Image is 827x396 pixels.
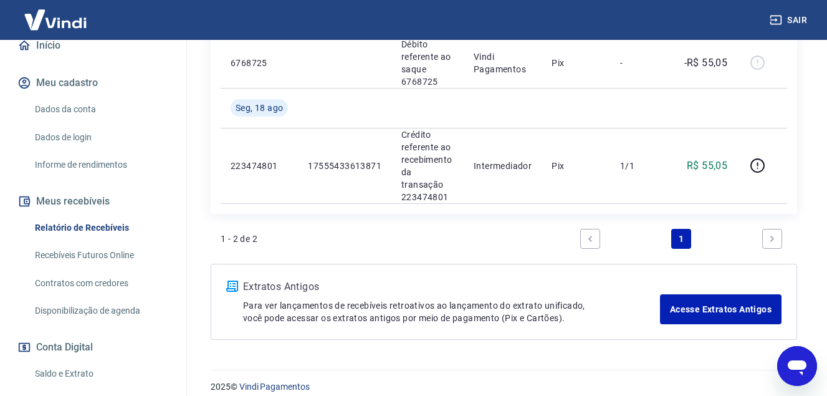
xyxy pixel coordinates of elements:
[15,334,171,361] button: Conta Digital
[777,346,817,386] iframe: Botão para abrir a janela de mensagens
[474,51,532,75] p: Vindi Pagamentos
[767,9,812,32] button: Sair
[30,361,171,387] a: Saldo e Extrato
[401,128,454,203] p: Crédito referente ao recebimento da transação 223474801
[552,57,600,69] p: Pix
[580,229,600,249] a: Previous page
[30,215,171,241] a: Relatório de Recebíveis
[30,271,171,296] a: Contratos com credores
[221,233,257,245] p: 1 - 2 de 2
[687,158,727,173] p: R$ 55,05
[231,160,288,172] p: 223474801
[239,382,310,392] a: Vindi Pagamentos
[30,152,171,178] a: Informe de rendimentos
[15,69,171,97] button: Meu cadastro
[552,160,600,172] p: Pix
[243,299,660,324] p: Para ver lançamentos de recebíveis retroativos ao lançamento do extrato unificado, você pode aces...
[684,56,728,70] p: -R$ 55,05
[30,243,171,268] a: Recebíveis Futuros Online
[30,298,171,324] a: Disponibilização de agenda
[15,1,96,39] img: Vindi
[401,38,454,88] p: Débito referente ao saque 6768725
[236,102,283,114] span: Seg, 18 ago
[211,380,797,394] p: 2025 ©
[30,97,171,122] a: Dados da conta
[226,281,238,292] img: ícone
[660,294,782,324] a: Acesse Extratos Antigos
[575,224,787,254] ul: Pagination
[671,229,691,249] a: Page 1 is your current page
[15,188,171,215] button: Meus recebíveis
[15,32,171,59] a: Início
[620,57,657,69] p: -
[762,229,782,249] a: Next page
[308,160,381,172] p: 17555433613871
[231,57,288,69] p: 6768725
[243,279,660,294] p: Extratos Antigos
[474,160,532,172] p: Intermediador
[30,125,171,150] a: Dados de login
[620,160,657,172] p: 1/1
